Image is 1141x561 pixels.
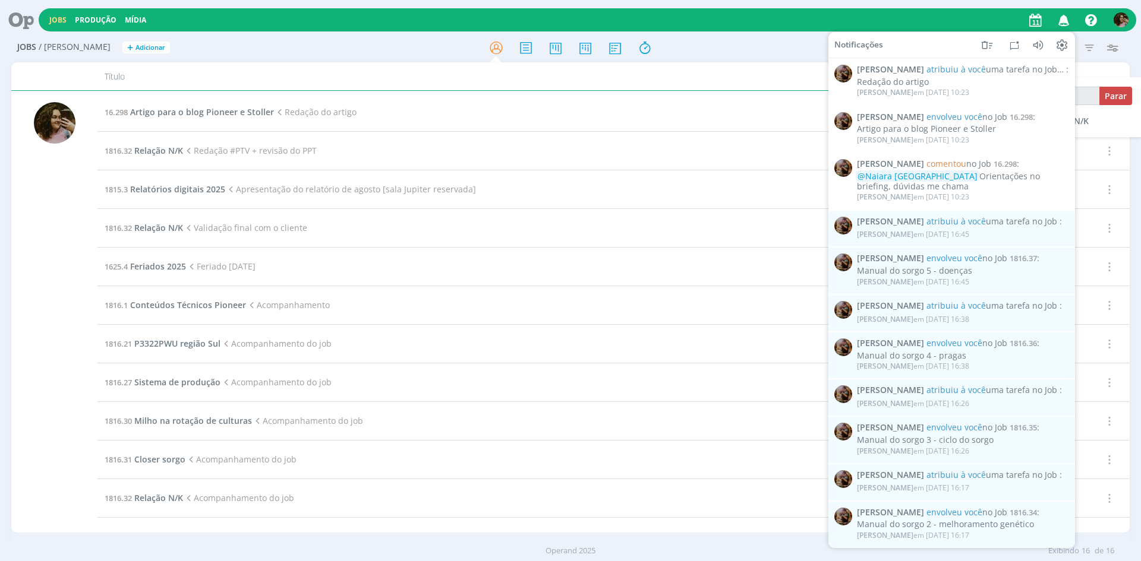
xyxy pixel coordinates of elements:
span: no Job [926,421,1007,433]
span: atribuiu à você [926,469,986,480]
a: 1625.4Feriados 2025 [105,261,186,272]
span: uma tarefa no Job [926,469,1057,480]
button: Mídia [121,15,150,25]
span: : [857,216,1068,226]
div: Manual do sorgo 5 - doenças [857,266,1068,276]
span: Acompanhamento do job [252,415,363,426]
span: [PERSON_NAME] [857,423,924,433]
span: [PERSON_NAME] [857,507,924,517]
span: Relação N/K [134,222,183,233]
img: N [1114,12,1129,27]
div: em [DATE] 16:26 [857,446,969,455]
img: A [834,507,852,525]
a: Produção [75,15,116,25]
span: no Job [926,110,1007,122]
span: 16.298 [1010,111,1033,122]
span: 1816.35 [1010,422,1037,433]
span: uma tarefa no Job [926,384,1057,395]
img: A [834,112,852,129]
span: 1816.27 [105,377,132,388]
span: [PERSON_NAME] [857,192,913,202]
button: N [1113,9,1129,30]
span: [PERSON_NAME] [857,216,924,226]
a: 1816.32Relação N/K [105,492,183,503]
span: : [857,423,1068,433]
img: A [834,385,852,403]
span: 1816.32 [105,493,132,503]
span: [PERSON_NAME] [857,470,924,480]
span: Feriados 2025 [130,261,186,272]
span: no Job [926,337,1007,348]
img: A [834,470,852,488]
span: Relatórios digitais 2025 [130,183,225,195]
span: @Naiara [GEOGRAPHIC_DATA] [858,170,978,182]
span: Exibindo [1048,545,1079,557]
span: atribuiu à você [926,215,986,226]
span: 1816.32 [105,223,132,233]
a: 1816.1Conteúdos Técnicos Pioneer [105,299,246,310]
span: comentou [926,158,966,169]
img: A [834,423,852,440]
a: 1816.32Relação N/K [105,222,183,233]
span: [PERSON_NAME] [857,301,924,311]
span: Relação N/K [134,145,183,156]
div: Título [97,62,952,90]
span: Acompanhamento do job [185,454,297,465]
span: : [857,301,1068,311]
div: Artigo para o blog Pioneer e Stoller [857,124,1068,134]
span: Acompanhamento do job [220,376,332,388]
span: : [857,65,1068,75]
div: em [DATE] 16:38 [857,315,969,323]
span: [PERSON_NAME] [857,277,913,287]
span: uma tarefa no Job [926,300,1057,311]
img: A [834,301,852,319]
span: Apresentação do relatório de agosto [sala Jupiter reservada] [225,183,476,195]
span: de [1095,545,1104,557]
span: atribuiu à você [926,300,986,311]
span: Feriado [DATE] [186,261,256,272]
span: 16.298 [994,159,1017,169]
span: envolveu você [926,337,982,348]
span: Milho na rotação de culturas [134,415,252,426]
span: : [857,253,1068,264]
span: envolveu você [926,110,982,122]
img: A [834,338,852,356]
span: Notificações [834,40,883,50]
span: [PERSON_NAME] [857,483,913,493]
div: Manual do sorgo 3 - ciclo do sorgo [857,435,1068,445]
span: Acompanhamento do job [220,338,332,349]
span: [PERSON_NAME] [857,87,913,97]
span: no Job [926,158,991,169]
a: 16.298Artigo para o blog Pioneer e Stoller [105,106,274,118]
span: no Job [926,252,1007,264]
div: em [DATE] 16:45 [857,230,969,239]
span: atribuiu à você [926,64,986,75]
span: Parar [1105,90,1127,102]
span: : [857,112,1068,122]
span: [PERSON_NAME] [857,385,924,395]
span: envolveu você [926,506,982,517]
span: Validação final com o cliente [183,222,307,233]
a: 1816.30Milho na rotação de culturas [105,415,252,426]
span: uma tarefa no Job [926,64,1057,75]
span: : [857,159,1068,169]
a: Mídia [125,15,146,25]
div: em [DATE] 16:45 [857,278,969,286]
span: [PERSON_NAME] [857,65,924,75]
a: 1816.21P3322PWU região Sul [105,338,220,349]
span: [PERSON_NAME] [857,361,913,371]
img: A [834,253,852,271]
span: Jobs [17,42,36,52]
span: 1816.31 [105,454,132,465]
div: Redação do artigo [857,77,1068,87]
img: A [834,216,852,234]
span: no Job [926,506,1007,517]
a: 1816.32Relação N/K [105,145,183,156]
span: Conteúdos Técnicos Pioneer [130,299,246,310]
span: [PERSON_NAME] [857,530,913,540]
span: + [127,42,133,54]
span: uma tarefa no Job [926,215,1057,226]
span: [PERSON_NAME] [857,135,913,145]
span: envolveu você [926,421,982,433]
span: [PERSON_NAME] [857,338,924,348]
